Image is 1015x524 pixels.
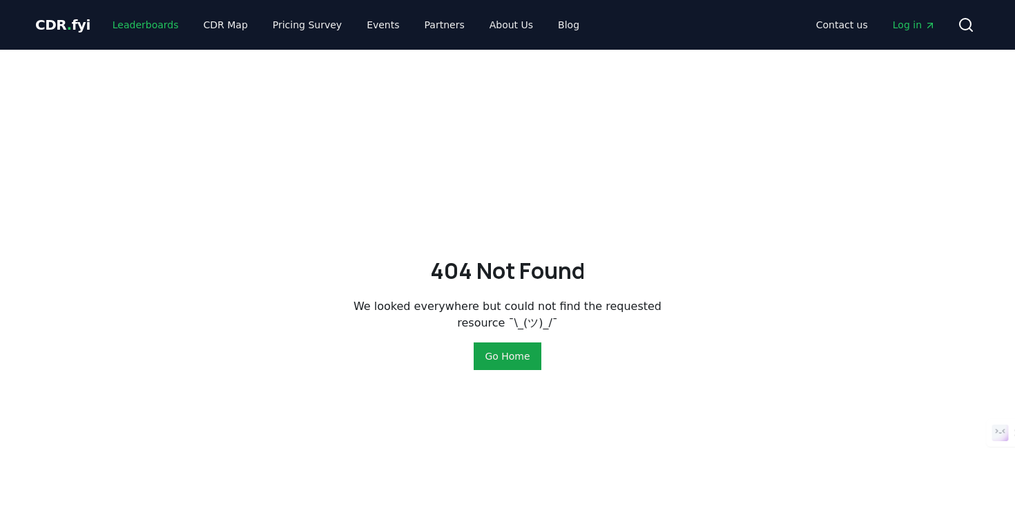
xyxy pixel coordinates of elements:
[35,15,90,35] a: CDR.fyi
[101,12,190,37] a: Leaderboards
[193,12,259,37] a: CDR Map
[478,12,544,37] a: About Us
[262,12,353,37] a: Pricing Survey
[101,12,590,37] nav: Main
[353,298,662,331] p: We looked everywhere but could not find the requested resource ¯\_(ツ)_/¯
[356,12,410,37] a: Events
[430,254,585,287] h2: 404 Not Found
[67,17,72,33] span: .
[474,342,541,370] button: Go Home
[882,12,947,37] a: Log in
[805,12,947,37] nav: Main
[805,12,879,37] a: Contact us
[35,17,90,33] span: CDR fyi
[414,12,476,37] a: Partners
[547,12,590,37] a: Blog
[893,18,936,32] span: Log in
